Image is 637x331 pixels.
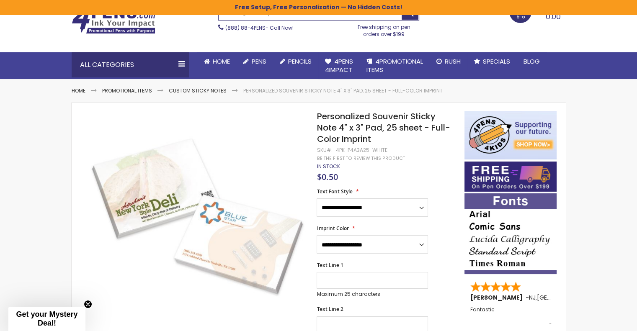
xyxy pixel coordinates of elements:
[360,52,430,80] a: 4PROMOTIONALITEMS
[317,171,338,182] span: $0.50
[537,293,598,302] span: [GEOGRAPHIC_DATA]
[169,87,227,94] a: Custom Sticky Notes
[273,52,318,71] a: Pencils
[84,300,92,308] button: Close teaser
[325,57,353,74] span: 4Pens 4impact
[102,87,152,94] a: Promotional Items
[72,52,189,77] div: All Categories
[318,52,360,80] a: 4Pens4impact
[213,57,230,66] span: Home
[317,155,405,162] a: Be the first to review this product
[243,87,443,94] li: Personalized Souvenir Sticky Note 4" x 3" Pad, 25 sheet - Full-Color Imprint
[317,262,343,269] span: Text Line 1
[237,52,273,71] a: Pens
[464,162,557,192] img: Free shipping on orders over $199
[517,52,547,71] a: Blog
[464,193,557,274] img: font-personalization-examples
[524,57,540,66] span: Blog
[470,293,526,302] span: [PERSON_NAME]
[252,57,266,66] span: Pens
[546,11,561,22] span: 0.00
[445,57,461,66] span: Rush
[88,110,305,327] img: Personalized Souvenir Sticky Note 4" x 3" Pad, 25 sheet - Full-Color Imprint
[529,293,536,302] span: NJ
[288,57,312,66] span: Pencils
[366,57,423,74] span: 4PROMOTIONAL ITEMS
[197,52,237,71] a: Home
[225,24,294,31] span: - Call Now!
[72,7,155,34] img: 4Pens Custom Pens and Promotional Products
[16,310,77,327] span: Get your Mystery Deal!
[317,110,450,145] span: Personalized Souvenir Sticky Note 4" x 3" Pad, 25 sheet - Full-Color Imprint
[483,57,510,66] span: Specials
[317,305,343,313] span: Text Line 2
[317,146,332,154] strong: SKU
[467,52,517,71] a: Specials
[470,307,552,325] div: Fantastic
[317,163,340,170] span: In stock
[72,87,85,94] a: Home
[317,163,340,170] div: Availability
[464,111,557,159] img: 4pens 4 kids
[317,188,352,195] span: Text Font Style
[349,21,419,37] div: Free shipping on pen orders over $199
[430,52,467,71] a: Rush
[8,307,85,331] div: Get your Mystery Deal!Close teaser
[335,147,387,154] div: 4PK-P4A3A25-WHITE
[317,291,428,298] p: Maximum 25 characters
[317,225,348,232] span: Imprint Color
[526,293,598,302] span: - ,
[225,24,266,31] a: (888) 88-4PENS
